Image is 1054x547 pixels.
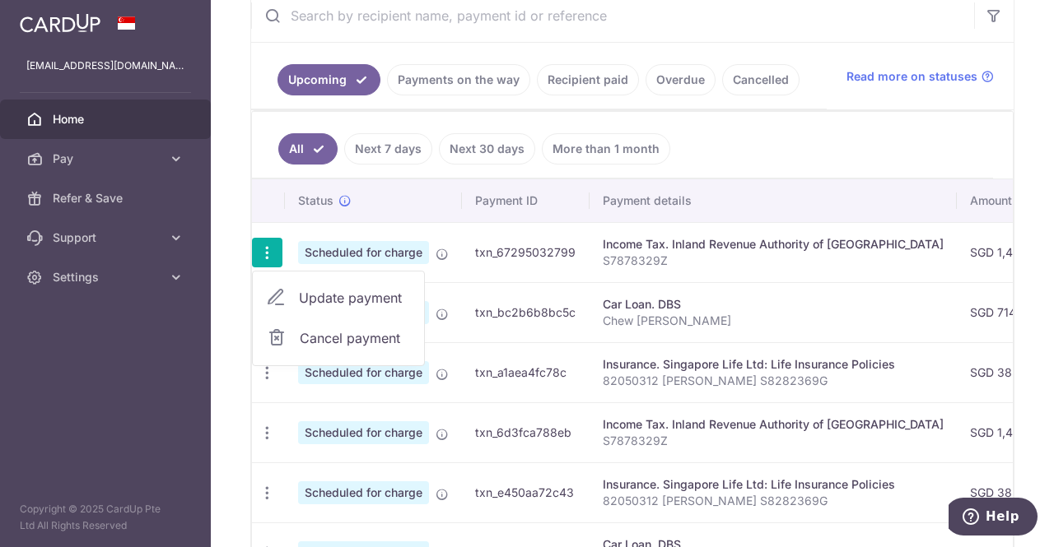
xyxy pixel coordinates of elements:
[949,498,1038,539] iframe: Opens a widget where you can find more information
[26,58,184,74] p: [EMAIL_ADDRESS][DOMAIN_NAME]
[53,190,161,206] span: Refer & Save
[603,416,944,433] div: Income Tax. Inland Revenue Authority of [GEOGRAPHIC_DATA]
[277,64,380,95] a: Upcoming
[53,269,161,285] span: Settings
[537,64,639,95] a: Recipient paid
[387,64,530,95] a: Payments on the way
[722,64,800,95] a: Cancelled
[53,151,161,167] span: Pay
[53,111,161,127] span: Home
[462,179,590,222] th: Payment ID
[462,282,590,342] td: txn_bc2b6b8bc5c
[603,433,944,449] p: S7878329Z
[646,64,716,95] a: Overdue
[603,373,944,389] p: 82050312 [PERSON_NAME] S8282369G
[603,236,944,253] div: Income Tax. Inland Revenue Authority of [GEOGRAPHIC_DATA]
[20,13,100,33] img: CardUp
[462,402,590,462] td: txn_6d3fca788eb
[846,68,977,85] span: Read more on statuses
[846,68,994,85] a: Read more on statuses
[53,229,161,246] span: Support
[603,253,944,269] p: S7878329Z
[603,493,944,509] p: 82050312 [PERSON_NAME] S8282369G
[462,462,590,522] td: txn_e450aa72c43
[439,133,535,165] a: Next 30 days
[462,222,590,282] td: txn_67295032799
[344,133,432,165] a: Next 7 days
[603,313,944,329] p: Chew [PERSON_NAME]
[298,192,333,209] span: Status
[278,133,338,165] a: All
[298,481,429,504] span: Scheduled for charge
[970,192,1012,209] span: Amount
[462,342,590,402] td: txn_a1aea4fc78c
[542,133,670,165] a: More than 1 month
[590,179,957,222] th: Payment details
[603,356,944,373] div: Insurance. Singapore Life Ltd: Life Insurance Policies
[603,476,944,493] div: Insurance. Singapore Life Ltd: Life Insurance Policies
[298,241,429,264] span: Scheduled for charge
[298,361,429,384] span: Scheduled for charge
[603,296,944,313] div: Car Loan. DBS
[298,421,429,444] span: Scheduled for charge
